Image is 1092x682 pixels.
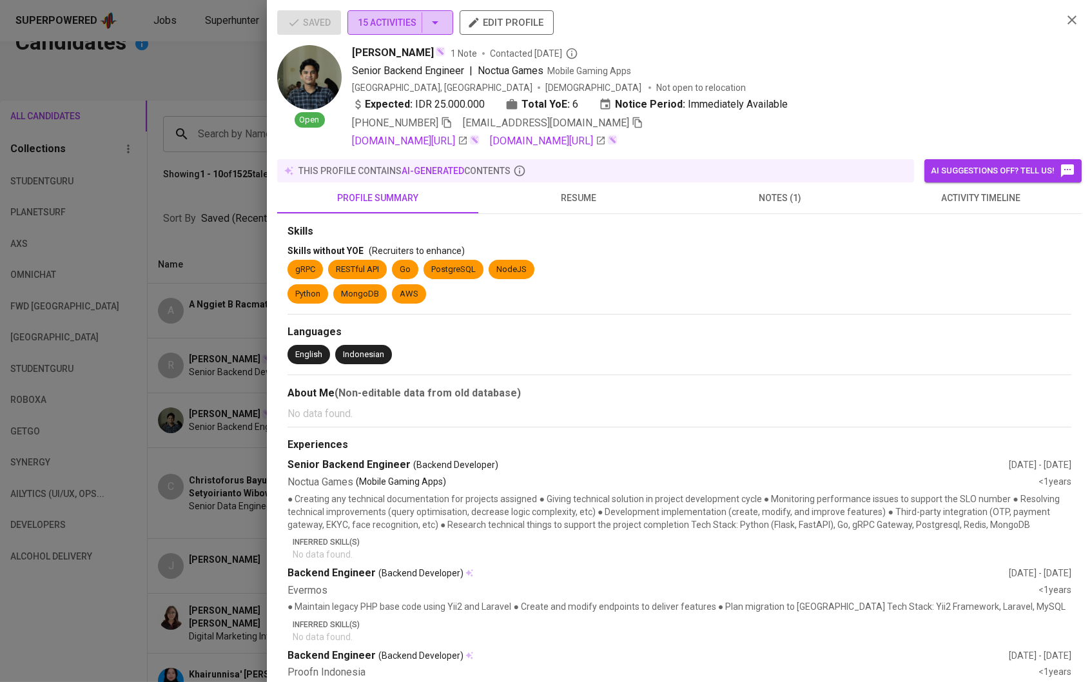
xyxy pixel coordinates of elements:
button: 15 Activities [347,10,453,35]
span: | [469,63,473,79]
div: gRPC [295,264,315,276]
a: [DOMAIN_NAME][URL] [490,133,606,149]
p: (Mobile Gaming Apps) [356,475,446,490]
img: magic_wand.svg [607,135,618,145]
span: edit profile [470,14,543,31]
span: profile summary [285,190,471,206]
b: (Non-editable data from old database) [335,387,521,399]
span: 15 Activities [358,15,443,31]
p: Inferred Skill(s) [293,619,1071,630]
p: No data found. [288,406,1071,422]
img: magic_wand.svg [469,135,480,145]
div: MongoDB [341,288,379,300]
div: About Me [288,385,1071,401]
span: notes (1) [687,190,873,206]
div: AWS [400,288,418,300]
div: Evermos [288,583,1038,598]
div: Experiences [288,438,1071,453]
span: [PERSON_NAME] [352,45,434,61]
div: Backend Engineer [288,648,1009,663]
span: activity timeline [888,190,1074,206]
div: Skills [288,224,1071,239]
div: Proofn Indonesia [288,665,1038,680]
p: No data found. [293,630,1071,643]
span: Senior Backend Engineer [352,64,464,77]
img: magic_wand.svg [435,46,445,57]
div: English [295,349,322,361]
p: No data found. [293,548,1071,561]
div: Noctua Games [288,475,1038,490]
span: Contacted [DATE] [490,47,578,60]
span: 6 [572,97,578,112]
a: [DOMAIN_NAME][URL] [352,133,468,149]
b: Expected: [365,97,413,112]
div: Go [400,264,411,276]
span: 1 Note [451,47,477,60]
img: a4c1f5fc25791b09babb49706d746e29.jpg [277,45,342,110]
div: [DATE] - [DATE] [1009,567,1071,580]
button: AI suggestions off? Tell us! [924,159,1082,182]
span: (Backend Developer) [378,567,463,580]
p: this profile contains contents [298,164,511,177]
div: [DATE] - [DATE] [1009,458,1071,471]
span: Mobile Gaming Apps [547,66,631,76]
div: Indonesian [343,349,384,361]
p: ● Creating any technical documentation for projects assigned ● Giving technical solution in proje... [288,492,1071,531]
span: AI suggestions off? Tell us! [931,163,1075,179]
div: Senior Backend Engineer [288,458,1009,473]
div: <1 years [1038,475,1071,490]
div: PostgreSQL [431,264,476,276]
div: [DATE] - [DATE] [1009,649,1071,662]
div: RESTful API [336,264,379,276]
b: Total YoE: [522,97,570,112]
button: edit profile [460,10,554,35]
div: <1 years [1038,583,1071,598]
div: NodeJS [496,264,527,276]
span: Open [295,114,325,126]
div: <1 years [1038,665,1071,680]
span: Skills without YOE [288,246,364,256]
div: Backend Engineer [288,566,1009,581]
span: [DEMOGRAPHIC_DATA] [545,81,643,94]
b: Notice Period: [615,97,685,112]
svg: By Batam recruiter [565,47,578,60]
span: [EMAIL_ADDRESS][DOMAIN_NAME] [463,117,629,129]
p: ● Maintain legacy PHP base code using Yii2 and Laravel ● Create and modify endpoints to deliver f... [288,600,1071,613]
span: (Recruiters to enhance) [369,246,465,256]
p: Not open to relocation [656,81,746,94]
div: Languages [288,325,1071,340]
div: [GEOGRAPHIC_DATA], [GEOGRAPHIC_DATA] [352,81,532,94]
a: edit profile [460,17,554,27]
div: Python [295,288,320,300]
div: Immediately Available [599,97,788,112]
span: AI-generated [402,166,464,176]
span: Noctua Games [478,64,543,77]
span: (Backend Developer) [378,649,463,662]
span: [PHONE_NUMBER] [352,117,438,129]
p: Inferred Skill(s) [293,536,1071,548]
div: IDR 25.000.000 [352,97,485,112]
span: (Backend Developer) [413,458,498,471]
span: resume [486,190,672,206]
